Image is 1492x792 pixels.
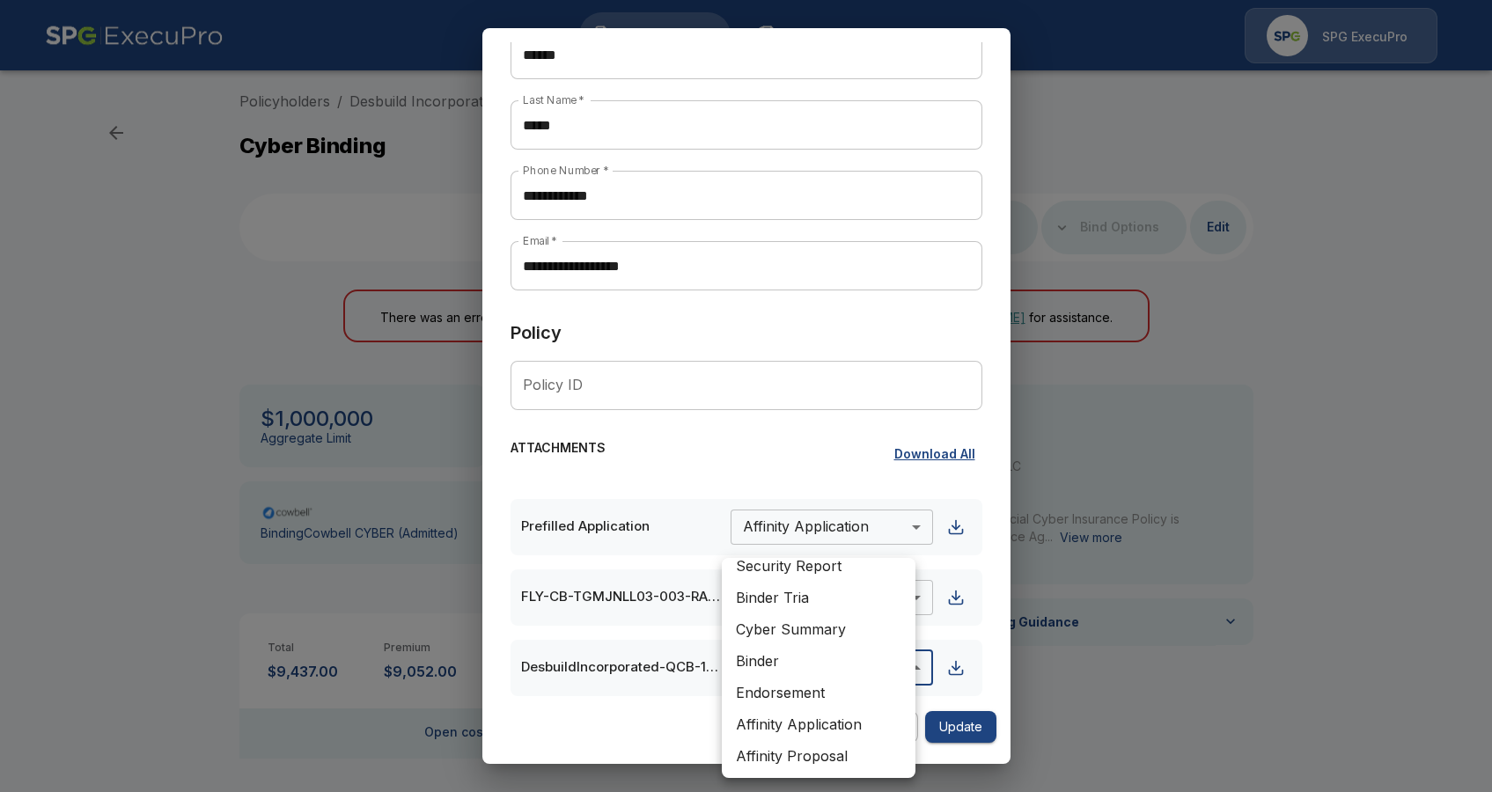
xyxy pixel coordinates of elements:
li: Endorsement [722,677,915,708]
li: Affinity Proposal [722,740,915,772]
li: Security Report [722,550,915,582]
li: Binder Tria [722,582,915,613]
li: Affinity Application [722,708,915,740]
li: Binder [722,645,915,677]
li: Cyber Summary [722,613,915,645]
